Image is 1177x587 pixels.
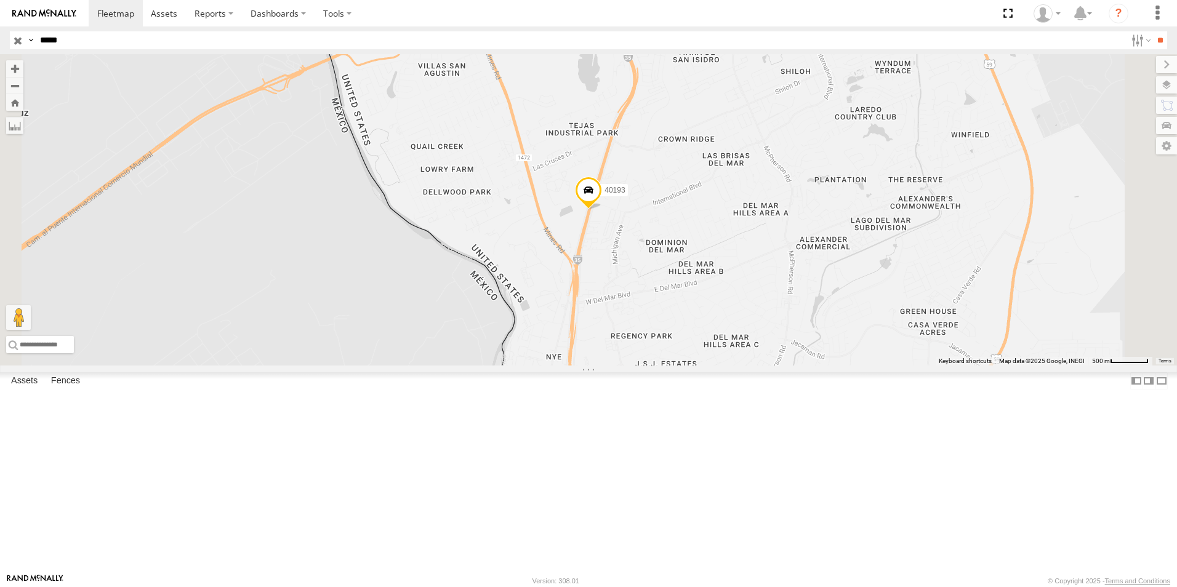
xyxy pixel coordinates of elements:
button: Zoom Home [6,94,23,111]
label: Fences [45,372,86,389]
label: Dock Summary Table to the Right [1143,372,1155,390]
label: Measure [6,117,23,134]
span: Map data ©2025 Google, INEGI [999,357,1085,364]
div: Version: 308.01 [532,577,579,585]
span: 500 m [1092,357,1110,364]
img: rand-logo.svg [12,9,76,18]
a: Terms and Conditions [1105,577,1170,585]
div: © Copyright 2025 - [1048,577,1170,585]
div: Caseta Laredo TX [1029,4,1065,23]
button: Zoom out [6,77,23,94]
label: Dock Summary Table to the Left [1130,372,1143,390]
label: Search Query [26,31,36,49]
a: Terms (opens in new tab) [1159,359,1171,364]
button: Keyboard shortcuts [939,357,992,365]
span: 40193 [605,186,625,194]
a: Visit our Website [7,575,63,587]
button: Zoom in [6,60,23,77]
i: ? [1109,4,1128,23]
button: Drag Pegman onto the map to open Street View [6,305,31,330]
button: Map Scale: 500 m per 59 pixels [1088,357,1152,365]
label: Hide Summary Table [1155,372,1168,390]
label: Search Filter Options [1127,31,1153,49]
label: Map Settings [1156,137,1177,154]
label: Assets [5,372,44,389]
